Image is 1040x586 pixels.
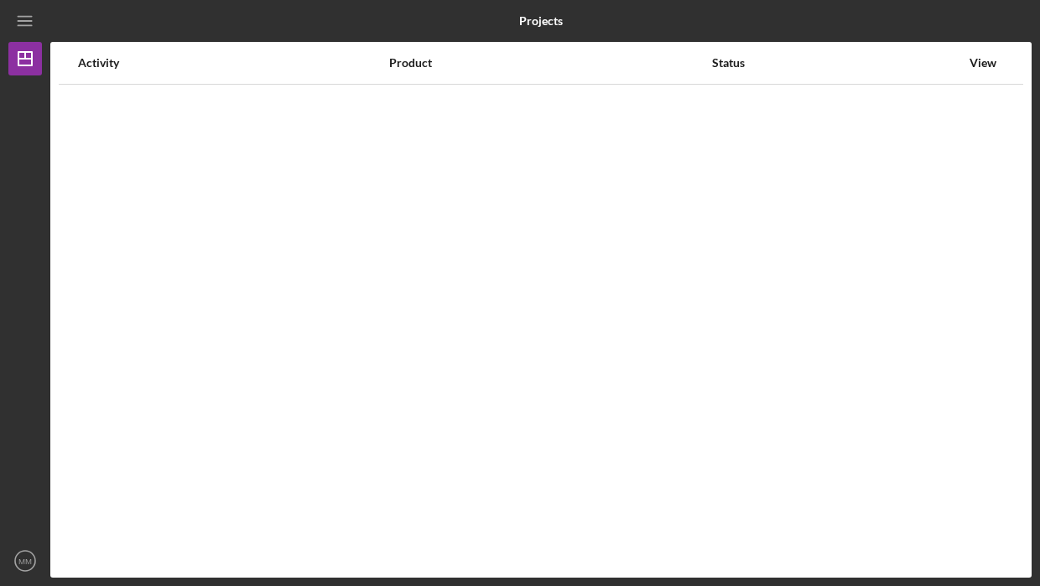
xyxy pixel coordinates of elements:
[18,557,32,566] text: MM
[8,544,42,578] button: MM
[712,56,960,70] div: Status
[389,56,710,70] div: Product
[962,56,1004,70] div: View
[78,56,387,70] div: Activity
[519,14,563,28] b: Projects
